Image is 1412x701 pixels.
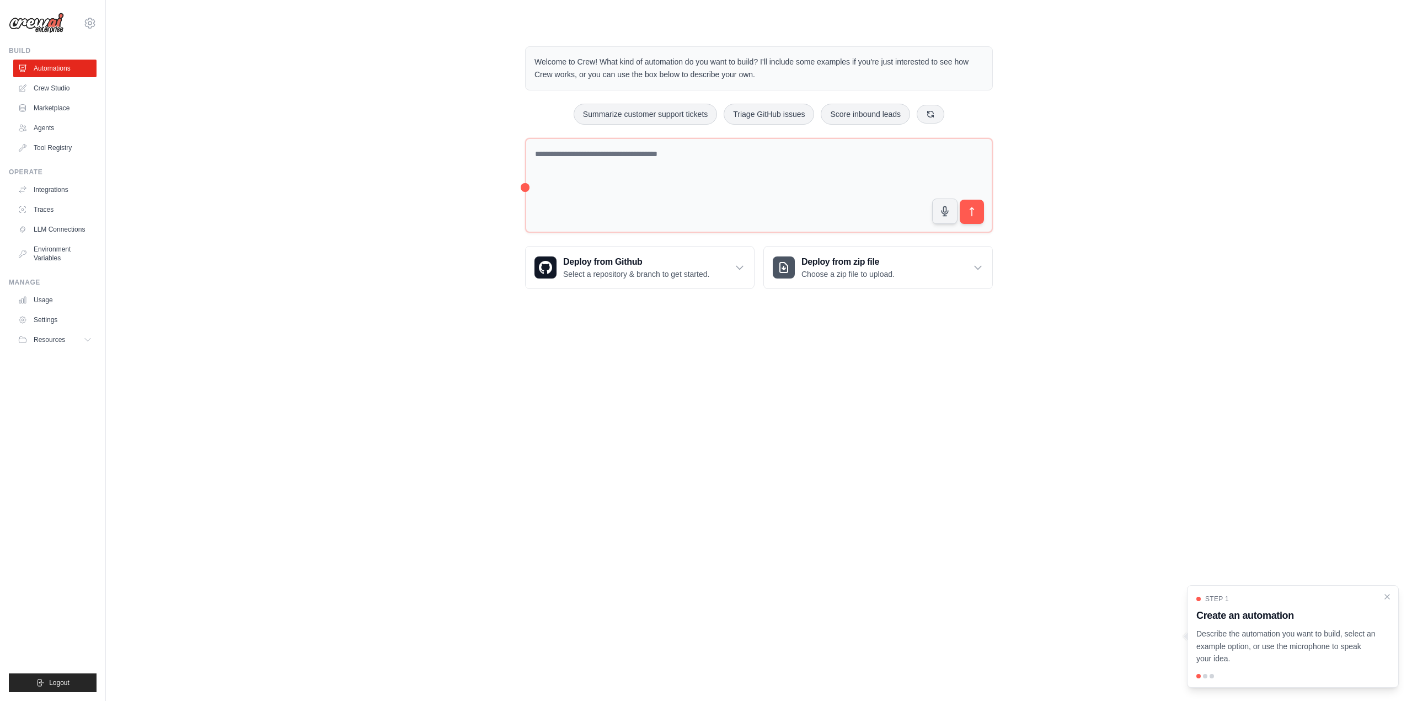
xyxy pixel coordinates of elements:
span: Logout [49,678,69,687]
a: LLM Connections [13,221,97,238]
a: Environment Variables [13,240,97,267]
button: Triage GitHub issues [724,104,814,125]
div: Manage [9,278,97,287]
a: Tool Registry [13,139,97,157]
span: Step 1 [1205,595,1229,603]
h3: Create an automation [1196,608,1376,623]
a: Crew Studio [13,79,97,97]
a: Marketplace [13,99,97,117]
h3: Deploy from zip file [801,255,895,269]
button: Score inbound leads [821,104,910,125]
a: Automations [13,60,97,77]
button: Resources [13,331,97,349]
p: Select a repository & branch to get started. [563,269,709,280]
a: Settings [13,311,97,329]
a: Agents [13,119,97,137]
p: Choose a zip file to upload. [801,269,895,280]
button: Logout [9,673,97,692]
iframe: Chat Widget [1357,648,1412,701]
img: Logo [9,13,64,34]
p: Welcome to Crew! What kind of automation do you want to build? I'll include some examples if you'... [534,56,983,81]
button: Summarize customer support tickets [574,104,717,125]
h3: Deploy from Github [563,255,709,269]
div: Operate [9,168,97,176]
div: Build [9,46,97,55]
button: Close walkthrough [1383,592,1392,601]
a: Traces [13,201,97,218]
p: Describe the automation you want to build, select an example option, or use the microphone to spe... [1196,628,1376,665]
span: Resources [34,335,65,344]
a: Integrations [13,181,97,199]
a: Usage [13,291,97,309]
